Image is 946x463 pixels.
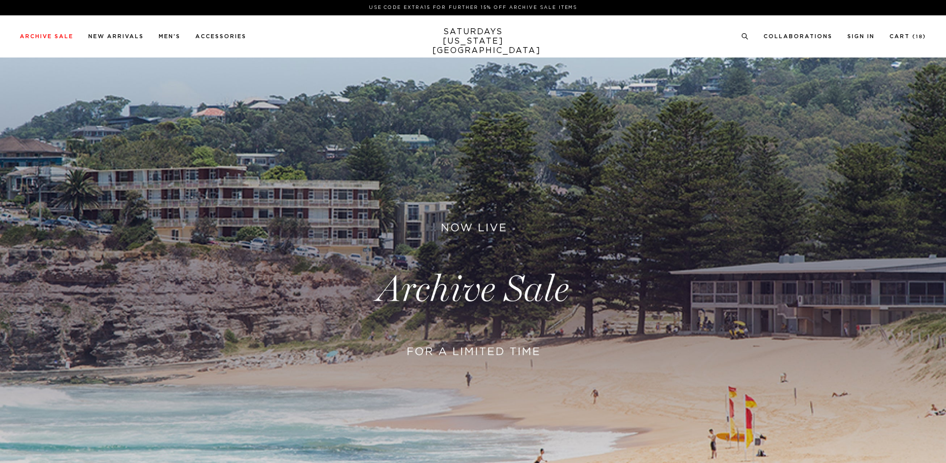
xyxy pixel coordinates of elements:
a: Cart (18) [889,34,926,39]
a: SATURDAYS[US_STATE][GEOGRAPHIC_DATA] [432,27,514,56]
a: Men's [159,34,180,39]
a: New Arrivals [88,34,144,39]
small: 18 [916,35,923,39]
p: Use Code EXTRA15 for Further 15% Off Archive Sale Items [24,4,922,11]
a: Sign In [847,34,875,39]
a: Archive Sale [20,34,73,39]
a: Accessories [195,34,246,39]
a: Collaborations [764,34,832,39]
